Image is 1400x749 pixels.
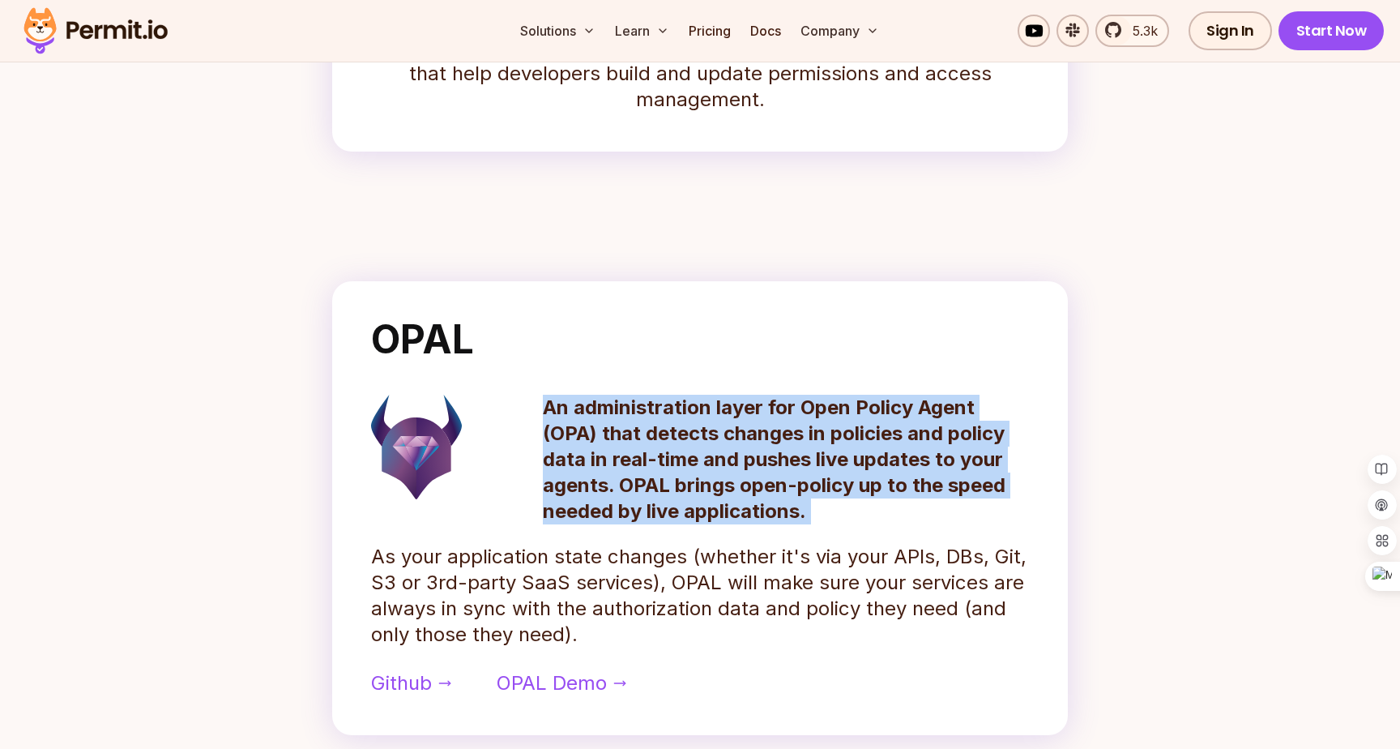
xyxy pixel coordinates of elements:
a: Sign In [1189,11,1272,50]
a: 5.3k [1095,15,1169,47]
p: An administration layer for Open Policy Agent (OPA) that detects changes in policies and policy d... [543,395,1029,524]
a: Github [371,670,451,696]
a: Start Now [1278,11,1385,50]
span: 5.3k [1123,21,1158,41]
a: OPAL Demo [497,670,626,696]
img: Permit logo [16,3,175,58]
button: Learn [608,15,676,47]
button: Company [794,15,886,47]
button: Solutions [514,15,602,47]
a: Docs [744,15,787,47]
img: opal [371,395,462,499]
span: Github [371,670,432,696]
p: As your application state changes (whether it's via your APIs, DBs, Git, S3 or 3rd-party SaaS ser... [371,544,1029,648]
span: OPAL Demo [497,670,607,696]
a: Pricing [682,15,737,47]
h2: OPAL [371,320,1029,359]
